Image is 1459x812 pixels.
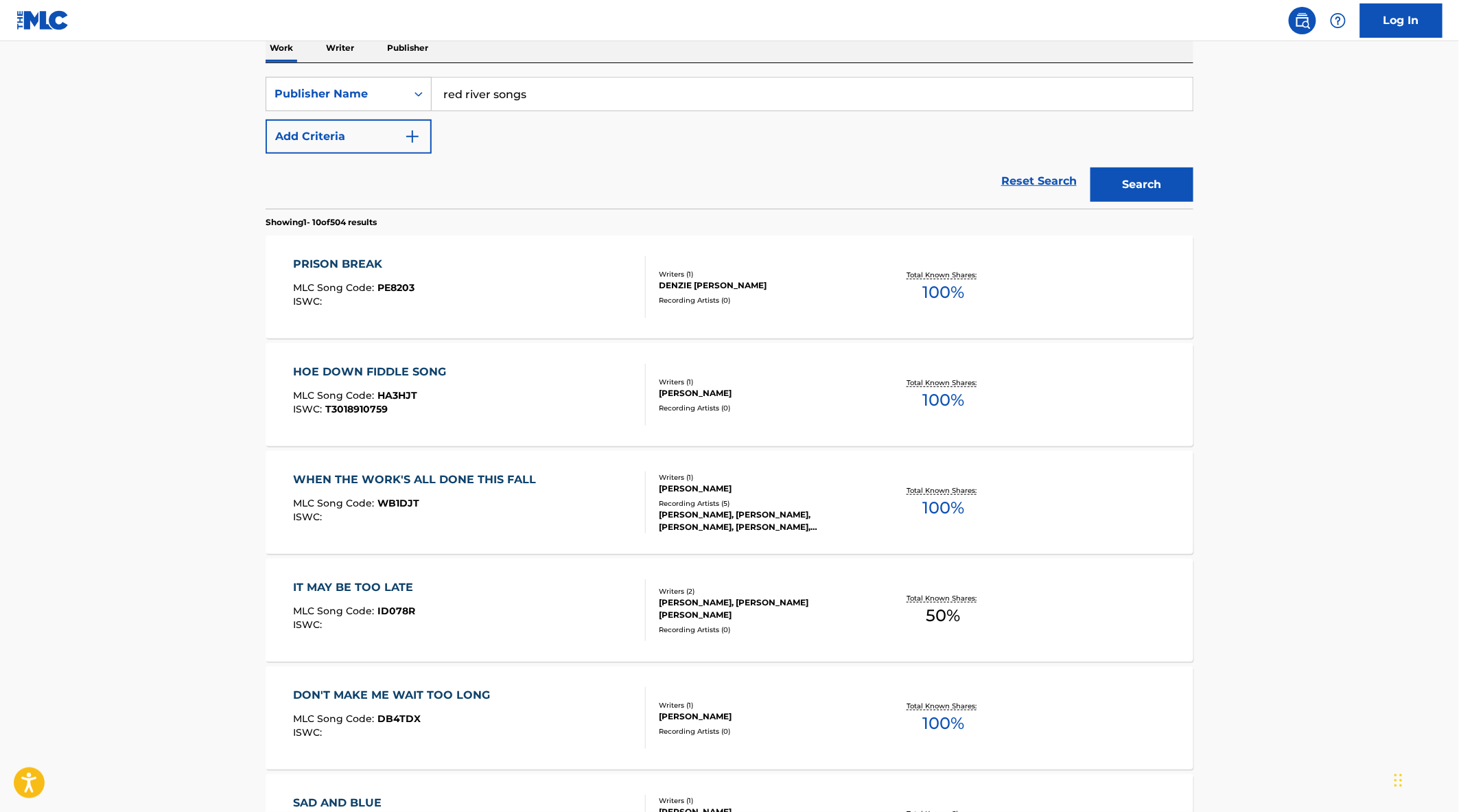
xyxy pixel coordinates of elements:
[378,281,415,294] span: PE8203
[378,497,420,509] span: WB1DJT
[659,596,866,621] div: [PERSON_NAME], [PERSON_NAME] [PERSON_NAME]
[266,559,1193,662] a: IT MAY BE TOO LATEMLC Song Code:ID078RISWC:Writers (2)[PERSON_NAME], [PERSON_NAME] [PERSON_NAME]R...
[926,603,961,628] span: 50 %
[994,166,1084,196] a: Reset Search
[266,235,1193,338] a: PRISON BREAKMLC Song Code:PE8203ISWC:Writers (1)DENZIE [PERSON_NAME]Recording Artists (0)Total Kn...
[383,34,432,62] p: Publisher
[378,389,418,402] span: HA3HJT
[659,403,866,413] div: Recording Artists ( 0 )
[1289,7,1316,34] a: Public Search
[659,387,866,399] div: [PERSON_NAME]
[266,666,1193,769] a: DON'T MAKE ME WAIT TOO LONGMLC Song Code:DB4TDXISWC:Writers (1)[PERSON_NAME]Recording Artists (0)...
[294,618,326,631] span: ISWC :
[16,10,69,30] img: MLC Logo
[659,509,866,533] div: [PERSON_NAME], [PERSON_NAME], [PERSON_NAME], [PERSON_NAME], [PERSON_NAME]
[659,796,866,806] div: Writers ( 1 )
[1360,3,1443,38] a: Log In
[294,295,326,308] span: ISWC :
[294,256,415,272] div: PRISON BREAK
[659,625,866,635] div: Recording Artists ( 0 )
[907,378,980,388] p: Total Known Shares:
[322,34,358,62] p: Writer
[1394,760,1403,801] div: Drag
[294,281,378,294] span: MLC Song Code :
[659,710,866,723] div: [PERSON_NAME]
[294,712,378,725] span: MLC Song Code :
[294,364,454,380] div: HOE DOWN FIDDLE SONG
[659,586,866,596] div: Writers ( 2 )
[294,403,326,415] span: ISWC :
[1330,12,1346,29] img: help
[294,511,326,523] span: ISWC :
[907,701,980,711] p: Total Known Shares:
[294,687,498,704] div: DON'T MAKE ME WAIT TOO LONG
[294,497,378,509] span: MLC Song Code :
[294,389,378,402] span: MLC Song Code :
[922,280,964,305] span: 100 %
[294,579,421,596] div: IT MAY BE TOO LATE
[1294,12,1311,29] img: search
[659,269,866,279] div: Writers ( 1 )
[266,77,1193,209] form: Search Form
[907,485,980,496] p: Total Known Shares:
[659,700,866,710] div: Writers ( 1 )
[659,377,866,387] div: Writers ( 1 )
[1324,7,1352,34] div: Help
[326,403,388,415] span: T3018910759
[266,216,377,229] p: Showing 1 - 10 of 504 results
[922,388,964,413] span: 100 %
[659,483,866,495] div: [PERSON_NAME]
[294,726,326,739] span: ISWC :
[266,119,432,154] button: Add Criteria
[266,34,297,62] p: Work
[1090,167,1193,202] button: Search
[275,86,398,102] div: Publisher Name
[659,472,866,483] div: Writers ( 1 )
[266,343,1193,446] a: HOE DOWN FIDDLE SONGMLC Song Code:HA3HJTISWC:T3018910759Writers (1)[PERSON_NAME]Recording Artists...
[404,128,421,145] img: 9d2ae6d4665cec9f34b9.svg
[294,605,378,617] span: MLC Song Code :
[922,711,964,736] span: 100 %
[378,712,421,725] span: DB4TDX
[659,726,866,736] div: Recording Artists ( 0 )
[1390,746,1459,812] iframe: Chat Widget
[907,593,980,603] p: Total Known Shares:
[659,498,866,509] div: Recording Artists ( 5 )
[907,270,980,280] p: Total Known Shares:
[266,451,1193,554] a: WHEN THE WORK'S ALL DONE THIS FALLMLC Song Code:WB1DJTISWC:Writers (1)[PERSON_NAME]Recording Arti...
[294,472,544,488] div: WHEN THE WORK'S ALL DONE THIS FALL
[659,295,866,305] div: Recording Artists ( 0 )
[659,279,866,292] div: DENZIE [PERSON_NAME]
[922,496,964,520] span: 100 %
[294,795,415,811] div: SAD AND BLUE
[378,605,416,617] span: ID078R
